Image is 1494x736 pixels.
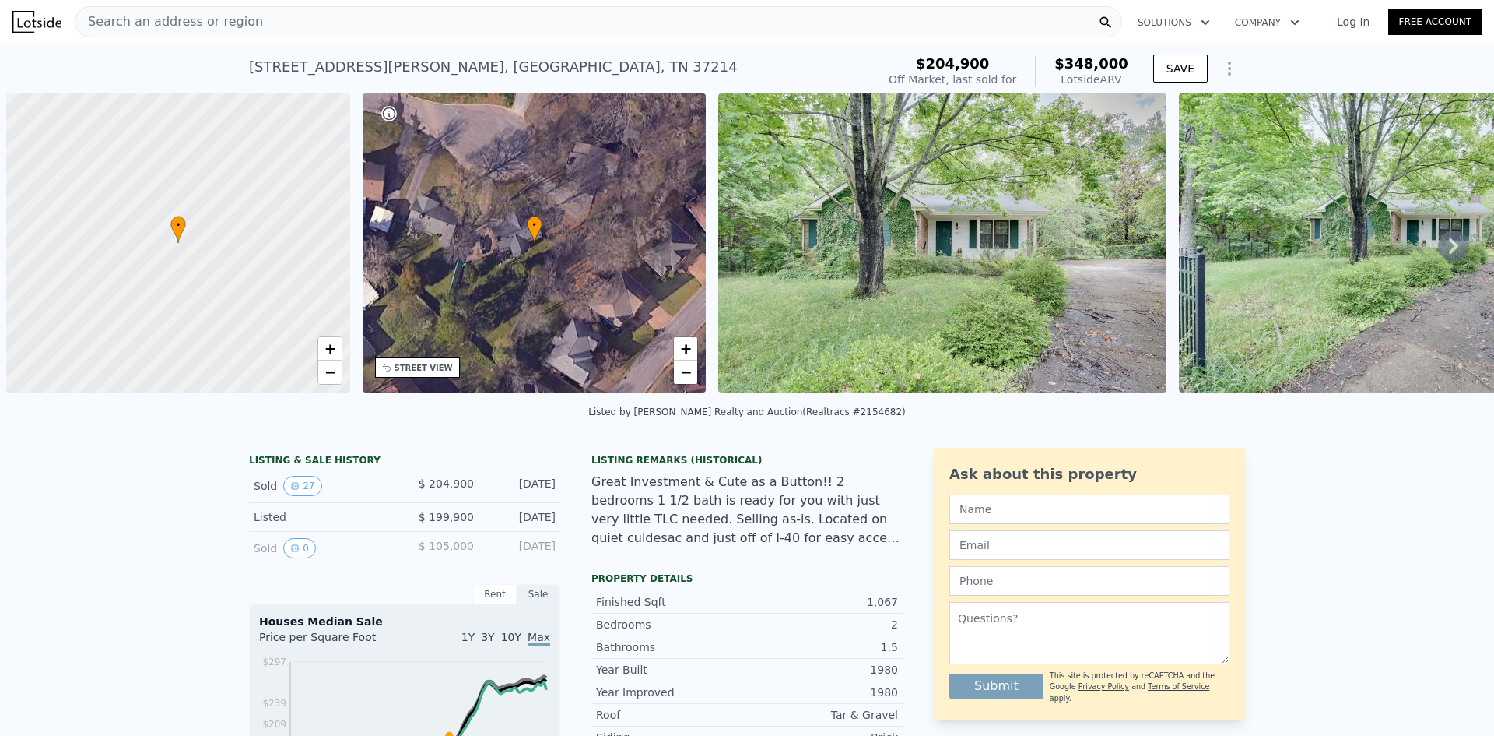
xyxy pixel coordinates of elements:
span: Max [528,631,550,646]
a: Zoom out [674,361,697,384]
div: Listing Remarks (Historical) [591,454,903,467]
div: This site is protected by reCAPTCHA and the Google and apply. [1050,671,1229,704]
div: STREET VIEW [395,362,453,374]
a: Privacy Policy [1078,682,1129,691]
button: SAVE [1153,55,1208,83]
span: 3Y [481,631,494,643]
span: • [527,218,542,232]
div: [DATE] [486,538,556,558]
span: + [324,339,335,358]
div: Bathrooms [596,639,747,655]
div: Sold [254,476,392,496]
div: Houses Median Sale [259,614,550,629]
div: 1980 [747,685,898,700]
span: − [681,362,691,382]
span: $348,000 [1054,55,1128,72]
img: Lotside [12,11,61,33]
a: Zoom out [318,361,342,384]
div: 1.5 [747,639,898,655]
div: Sold [254,538,392,558]
span: 10Y [501,631,521,643]
a: Free Account [1388,9,1482,35]
img: Sale: 107299018 Parcel: 92224660 [718,93,1166,393]
div: Lotside ARV [1054,72,1128,87]
button: Submit [949,674,1043,699]
div: Great Investment & Cute as a Button!! 2 bedrooms 1 1/2 bath is ready for you with just very littl... [591,473,903,548]
div: Property details [591,572,903,585]
span: $ 105,000 [419,540,474,552]
div: Bedrooms [596,617,747,632]
button: Company [1222,9,1312,37]
input: Name [949,495,1229,524]
button: View historical data [283,476,321,496]
div: [DATE] [486,509,556,525]
div: 1,067 [747,594,898,610]
span: $204,900 [916,55,990,72]
button: Solutions [1125,9,1222,37]
div: [STREET_ADDRESS][PERSON_NAME] , [GEOGRAPHIC_DATA] , TN 37214 [249,56,738,78]
span: • [170,218,186,232]
div: Rent [473,584,517,604]
tspan: $209 [262,719,286,730]
div: Listed by [PERSON_NAME] Realty and Auction (Realtracs #2154682) [588,407,906,417]
div: Off Market, last sold for [889,72,1016,87]
button: Show Options [1214,53,1245,84]
div: Roof [596,707,747,723]
div: Year Built [596,662,747,678]
div: • [170,216,186,243]
a: Log In [1318,14,1388,30]
tspan: $239 [262,698,286,709]
span: + [681,339,691,358]
div: 1980 [747,662,898,678]
a: Zoom in [674,337,697,361]
span: − [324,362,335,382]
tspan: $297 [262,657,286,667]
span: 1Y [461,631,475,643]
input: Phone [949,566,1229,596]
div: Price per Square Foot [259,629,405,654]
span: $ 204,900 [419,477,474,490]
div: Year Improved [596,685,747,700]
input: Email [949,530,1229,560]
a: Terms of Service [1148,682,1209,691]
button: View historical data [283,538,316,558]
a: Zoom in [318,337,342,361]
div: • [527,216,542,243]
div: Ask about this property [949,463,1229,485]
span: $ 199,900 [419,511,474,523]
div: [DATE] [486,476,556,496]
span: Search an address or region [75,12,263,31]
div: Finished Sqft [596,594,747,610]
div: Sale [517,584,560,604]
div: LISTING & SALE HISTORY [249,454,560,470]
div: Listed [254,509,392,525]
div: 2 [747,617,898,632]
div: Tar & Gravel [747,707,898,723]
